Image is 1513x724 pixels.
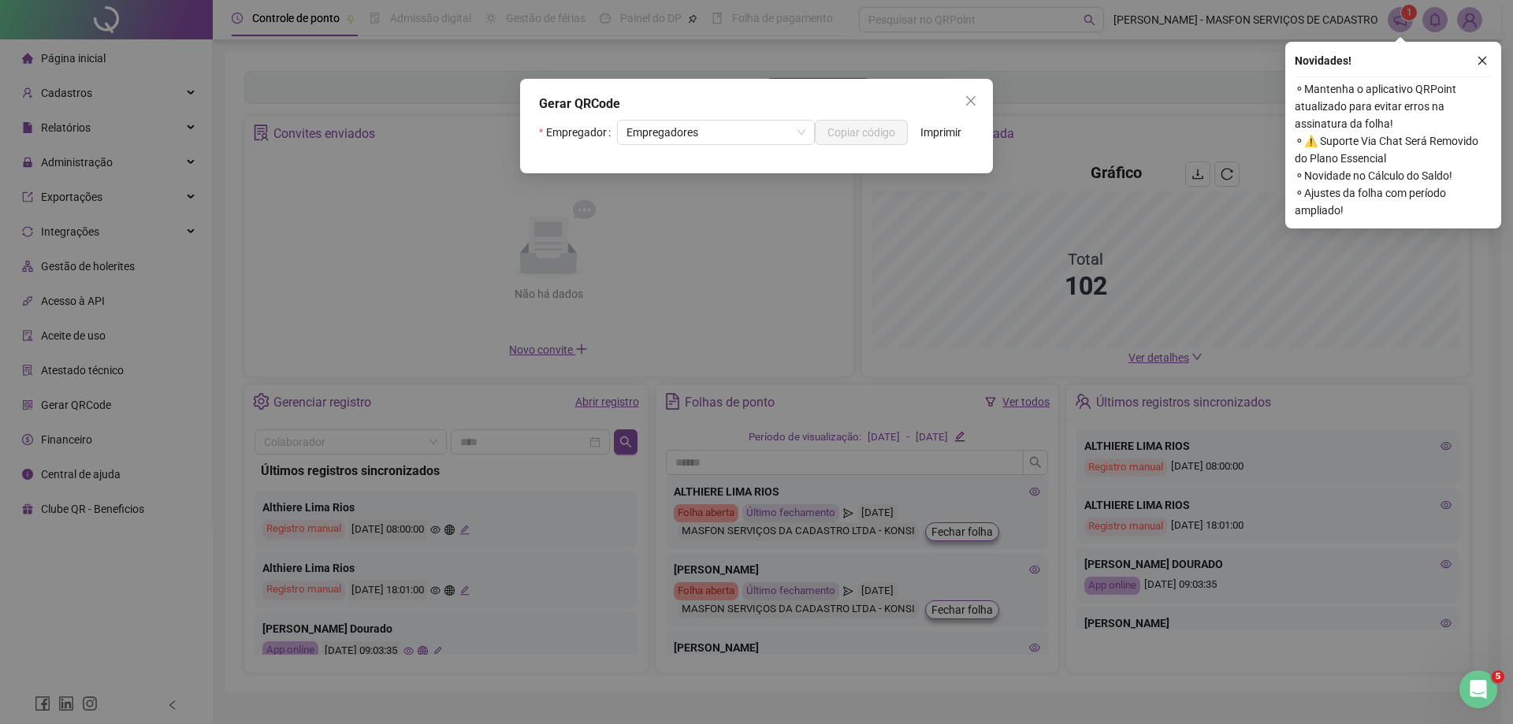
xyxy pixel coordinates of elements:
[539,95,974,113] div: Gerar QRCode
[1459,670,1497,708] iframe: Intercom live chat
[908,120,974,145] button: Imprimir
[1295,184,1492,219] span: ⚬ Ajustes da folha com período ampliado!
[1295,52,1351,69] span: Novidades !
[815,120,908,145] button: Copiar código
[1295,167,1492,184] span: ⚬ Novidade no Cálculo do Saldo!
[965,95,977,107] span: close
[626,121,805,144] span: Empregadores
[1295,80,1492,132] span: ⚬ Mantenha o aplicativo QRPoint atualizado para evitar erros na assinatura da folha!
[1477,55,1488,66] span: close
[1492,670,1504,683] span: 5
[958,88,983,113] button: Close
[539,120,617,145] label: Empregador
[1295,132,1492,167] span: ⚬ ⚠️ Suporte Via Chat Será Removido do Plano Essencial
